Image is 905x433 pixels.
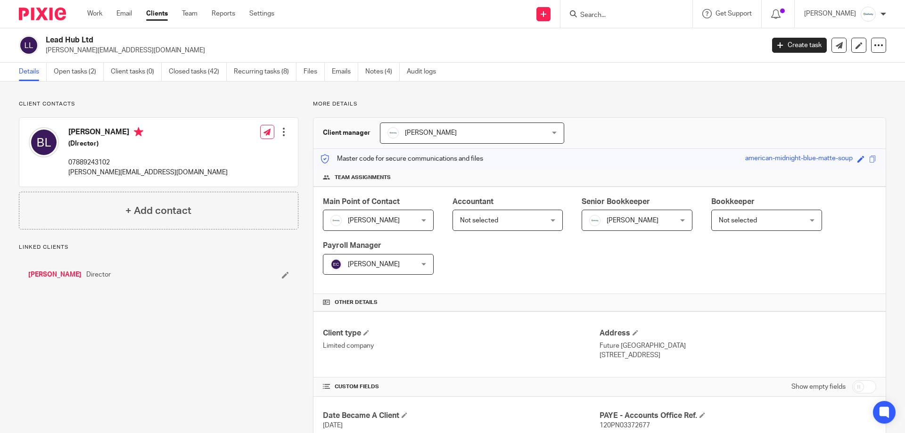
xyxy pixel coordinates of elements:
[600,422,650,429] span: 120PN03372677
[68,139,228,148] h5: (DIrector)
[330,215,342,226] img: Infinity%20Logo%20with%20Whitespace%20.png
[348,217,400,224] span: [PERSON_NAME]
[323,198,400,205] span: Main Point of Contact
[582,198,650,205] span: Senior Bookkeeper
[19,244,298,251] p: Linked clients
[68,127,228,139] h4: [PERSON_NAME]
[323,341,600,351] p: Limited company
[68,168,228,177] p: [PERSON_NAME][EMAIL_ADDRESS][DOMAIN_NAME]
[335,174,391,181] span: Team assignments
[87,9,102,18] a: Work
[134,127,143,137] i: Primary
[861,7,876,22] img: Infinity%20Logo%20with%20Whitespace%20.png
[68,158,228,167] p: 07889243102
[716,10,752,17] span: Get Support
[323,328,600,338] h4: Client type
[600,328,876,338] h4: Address
[335,299,378,306] span: Other details
[29,127,59,157] img: svg%3E
[19,8,66,20] img: Pixie
[600,411,876,421] h4: PAYE - Accounts Office Ref.
[772,38,827,53] a: Create task
[182,9,197,18] a: Team
[387,127,399,139] img: Infinity%20Logo%20with%20Whitespace%20.png
[600,351,876,360] p: [STREET_ADDRESS]
[146,9,168,18] a: Clients
[169,63,227,81] a: Closed tasks (42)
[600,341,876,351] p: Future [GEOGRAPHIC_DATA]
[54,63,104,81] a: Open tasks (2)
[579,11,664,20] input: Search
[249,9,274,18] a: Settings
[607,217,658,224] span: [PERSON_NAME]
[323,422,343,429] span: [DATE]
[19,63,47,81] a: Details
[719,217,757,224] span: Not selected
[125,204,191,218] h4: + Add contact
[86,270,111,279] span: Director
[323,383,600,391] h4: CUSTOM FIELDS
[348,261,400,268] span: [PERSON_NAME]
[804,9,856,18] p: [PERSON_NAME]
[407,63,443,81] a: Audit logs
[330,259,342,270] img: svg%3E
[321,154,483,163] p: Master code for secure communications and files
[745,154,853,164] div: american-midnight-blue-matte-soup
[323,411,600,421] h4: Date Became A Client
[212,9,235,18] a: Reports
[452,198,494,205] span: Accountant
[116,9,132,18] a: Email
[332,63,358,81] a: Emails
[405,130,457,136] span: [PERSON_NAME]
[791,382,846,392] label: Show empty fields
[234,63,296,81] a: Recurring tasks (8)
[589,215,601,226] img: Infinity%20Logo%20with%20Whitespace%20.png
[111,63,162,81] a: Client tasks (0)
[323,128,370,138] h3: Client manager
[365,63,400,81] a: Notes (4)
[19,35,39,55] img: svg%3E
[323,242,381,249] span: Payroll Manager
[28,270,82,279] a: [PERSON_NAME]
[46,46,758,55] p: [PERSON_NAME][EMAIL_ADDRESS][DOMAIN_NAME]
[711,198,755,205] span: Bookkeeper
[313,100,886,108] p: More details
[46,35,616,45] h2: Lead Hub Ltd
[460,217,498,224] span: Not selected
[304,63,325,81] a: Files
[19,100,298,108] p: Client contacts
